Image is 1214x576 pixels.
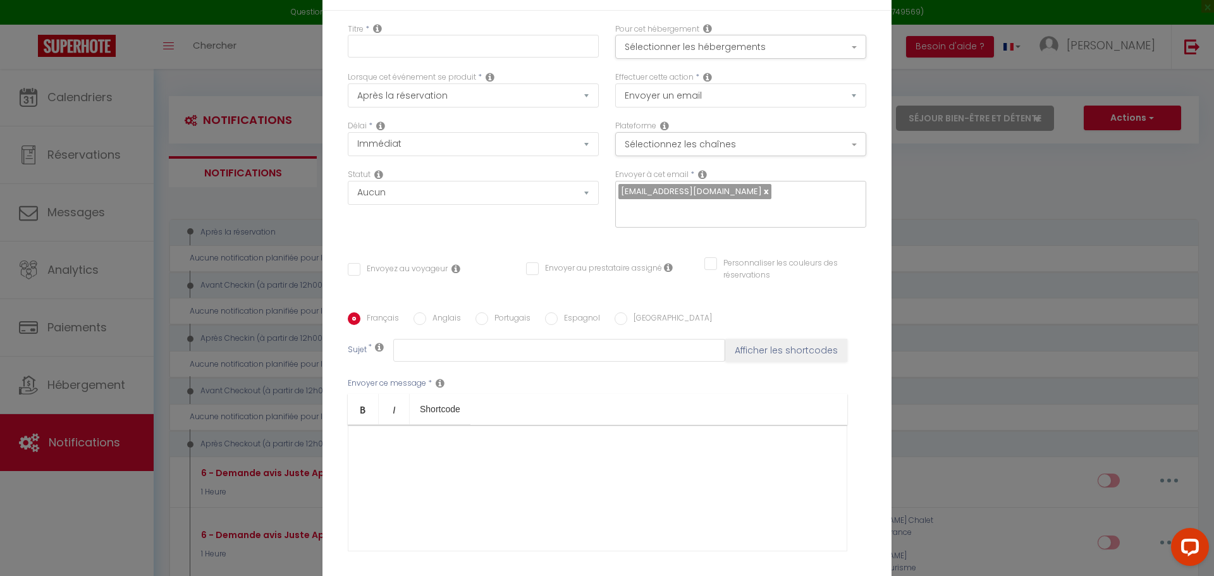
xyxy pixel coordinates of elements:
label: [GEOGRAPHIC_DATA] [627,312,712,326]
label: Envoyer à cet email [615,169,689,181]
label: Lorsque cet événement se produit [348,71,476,83]
button: Sélectionner les hébergements [615,35,866,59]
label: Sujet [348,344,367,357]
label: Statut [348,169,371,181]
label: Plateforme [615,120,656,132]
i: Message [436,378,445,388]
label: Délai [348,120,367,132]
a: Shortcode [410,394,470,424]
i: Recipient [698,169,707,180]
button: Sélectionnez les chaînes [615,132,866,156]
i: Subject [375,342,384,352]
i: Event Occur [486,72,494,82]
a: Italic [379,394,410,424]
i: Title [373,23,382,34]
label: Effectuer cette action [615,71,694,83]
iframe: LiveChat chat widget [1161,523,1214,576]
label: Français [360,312,399,326]
i: Booking status [374,169,383,180]
i: Action Channel [660,121,669,131]
label: Portugais [488,312,530,326]
i: Envoyer au voyageur [451,264,460,274]
i: Action Time [376,121,385,131]
a: Bold [348,394,379,424]
label: Anglais [426,312,461,326]
label: Titre [348,23,364,35]
i: Action Type [703,72,712,82]
i: Envoyer au prestataire si il est assigné [664,262,673,273]
i: This Rental [703,23,712,34]
label: Espagnol [558,312,600,326]
span: [EMAIL_ADDRESS][DOMAIN_NAME] [621,185,762,197]
button: Afficher les shortcodes [725,339,847,362]
label: Pour cet hébergement [615,23,699,35]
label: Envoyer ce message [348,377,426,389]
